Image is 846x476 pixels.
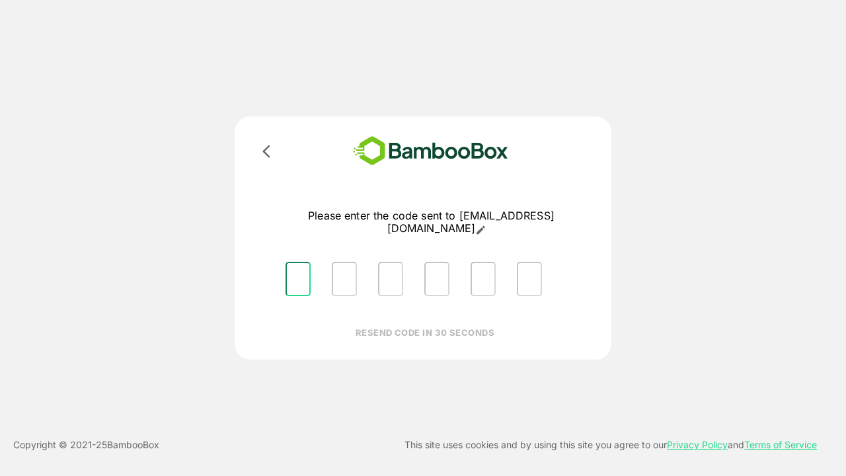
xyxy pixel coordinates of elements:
a: Terms of Service [744,439,817,450]
a: Privacy Policy [667,439,728,450]
input: Please enter OTP character 1 [286,262,311,296]
p: This site uses cookies and by using this site you agree to our and [404,437,817,453]
input: Please enter OTP character 3 [378,262,403,296]
input: Please enter OTP character 4 [424,262,449,296]
p: Please enter the code sent to [EMAIL_ADDRESS][DOMAIN_NAME] [275,210,588,235]
input: Please enter OTP character 6 [517,262,542,296]
input: Please enter OTP character 5 [471,262,496,296]
input: Please enter OTP character 2 [332,262,357,296]
img: bamboobox [334,132,527,170]
p: Copyright © 2021- 25 BambooBox [13,437,159,453]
